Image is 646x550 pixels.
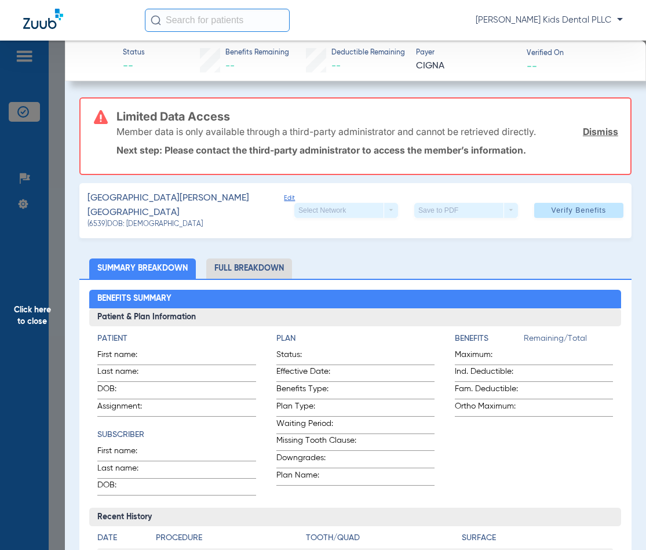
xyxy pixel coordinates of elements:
span: Effective Date: [276,366,362,381]
iframe: Chat Widget [588,494,646,550]
span: Deductible Remaining [331,48,405,59]
span: -- [123,59,145,74]
li: Summary Breakdown [89,258,196,279]
span: Last name: [97,462,154,478]
span: First name: [97,445,154,461]
img: error-icon [94,110,108,124]
span: [GEOGRAPHIC_DATA][PERSON_NAME][GEOGRAPHIC_DATA] [87,191,270,220]
span: Plan Name: [276,469,362,485]
h4: Plan [276,333,435,345]
span: DOB: [97,479,154,495]
h4: Procedure [156,532,302,544]
span: -- [225,61,235,71]
span: Assignment: [97,400,154,416]
h4: Subscriber [97,429,256,441]
app-breakdown-title: Surface [462,532,614,548]
span: [PERSON_NAME] Kids Dental PLLC [476,14,623,26]
app-breakdown-title: Tooth/Quad [306,532,458,548]
span: Benefits Remaining [225,48,289,59]
span: Last name: [97,366,154,381]
span: Maximum: [455,349,524,365]
span: Benefits Type: [276,383,362,399]
span: Ortho Maximum: [455,400,524,416]
h3: Recent History [89,508,621,526]
button: Verify Benefits [534,203,623,218]
span: First name: [97,349,154,365]
span: Waiting Period: [276,418,362,434]
span: Ind. Deductible: [455,366,524,381]
span: Verified On [527,49,627,59]
h4: Date [97,532,146,544]
app-breakdown-title: Date [97,532,146,548]
span: Downgrades: [276,452,362,468]
span: Fam. Deductible: [455,383,524,399]
span: -- [331,61,341,71]
h3: Limited Data Access [116,111,618,122]
app-breakdown-title: Benefits [455,333,524,349]
h4: Tooth/Quad [306,532,458,544]
span: Missing Tooth Clause: [276,435,362,450]
p: Member data is only available through a third-party administrator and cannot be retrieved directly. [116,126,536,137]
span: (6539) DOB: [DEMOGRAPHIC_DATA] [87,220,203,230]
p: Next step: Please contact the third-party administrator to access the member’s information. [116,144,618,156]
img: Zuub Logo [23,9,63,29]
h2: Benefits Summary [89,290,621,308]
span: Status [123,48,145,59]
input: Search for patients [145,9,290,32]
span: Remaining/Total [524,333,613,349]
span: -- [527,60,537,72]
span: Edit [284,194,294,220]
span: DOB: [97,383,154,399]
a: Dismiss [583,126,618,137]
h4: Surface [462,532,614,544]
span: Status: [276,349,362,365]
li: Full Breakdown [206,258,292,279]
h3: Patient & Plan Information [89,308,621,327]
span: Payer [416,48,517,59]
span: Plan Type: [276,400,362,416]
span: Verify Benefits [552,206,607,215]
span: CIGNA [416,59,517,74]
h4: Patient [97,333,256,345]
app-breakdown-title: Procedure [156,532,302,548]
h4: Benefits [455,333,524,345]
img: Search Icon [151,15,161,26]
